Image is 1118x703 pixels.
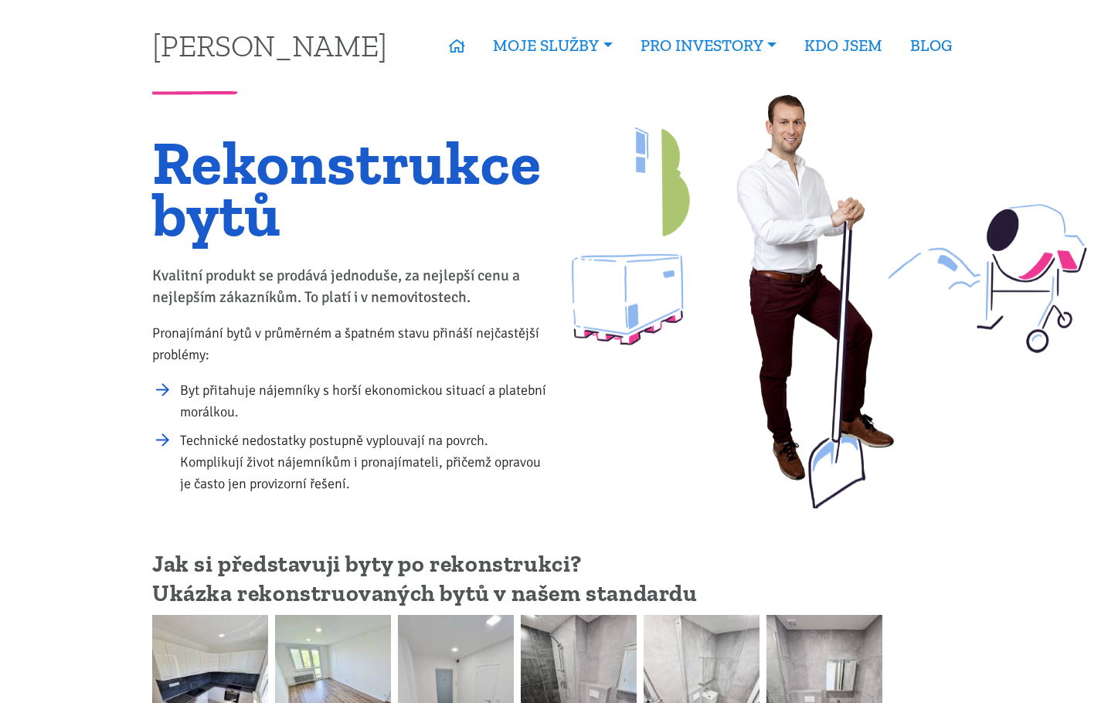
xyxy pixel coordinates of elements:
a: MOJE SLUŽBY [479,28,626,63]
p: Kvalitní produkt se prodává jednoduše, za nejlepší cenu a nejlepším zákazníkům. To platí i v nemo... [152,265,549,308]
a: KDO JSEM [790,28,896,63]
p: Pronajímání bytů v průměrném a špatném stavu přináší nejčastější problémy: [152,322,549,365]
a: [PERSON_NAME] [152,30,387,60]
a: BLOG [896,28,966,63]
h2: Jak si představuji byty po rekonstrukci? Ukázka rekonstruovaných bytů v našem standardu [152,550,966,608]
li: Technické nedostatky postupně vyplouvají na povrch. Komplikují život nájemníkům i pronajímateli, ... [180,430,549,494]
a: PRO INVESTORY [627,28,790,63]
h1: Rekonstrukce bytů [152,137,549,240]
li: Byt přitahuje nájemníky s horší ekonomickou situací a platební morálkou. [180,379,549,423]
